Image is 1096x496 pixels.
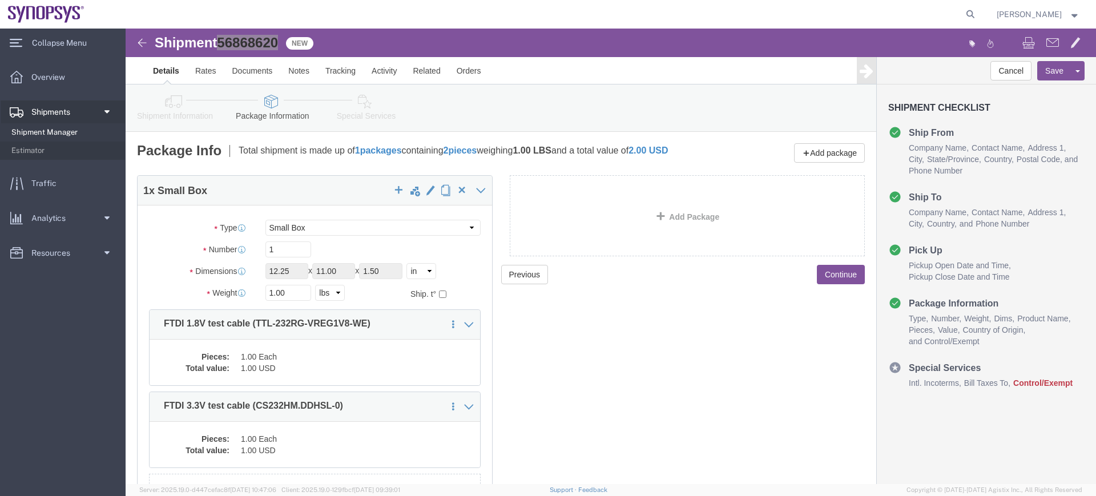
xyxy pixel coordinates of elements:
[550,486,578,493] a: Support
[11,139,117,162] span: Estimator
[281,486,400,493] span: Client: 2025.19.0-129fbcf
[31,207,74,229] span: Analytics
[997,8,1062,21] span: Caleb Jackson
[1,66,125,88] a: Overview
[996,7,1081,21] button: [PERSON_NAME]
[230,486,276,493] span: [DATE] 10:47:06
[31,100,78,123] span: Shipments
[31,66,73,88] span: Overview
[11,121,117,144] span: Shipment Manager
[906,485,1082,495] span: Copyright © [DATE]-[DATE] Agistix Inc., All Rights Reserved
[31,172,65,195] span: Traffic
[1,241,125,264] a: Resources
[354,486,400,493] span: [DATE] 09:39:01
[1,172,125,195] a: Traffic
[139,486,276,493] span: Server: 2025.19.0-d447cefac8f
[32,31,95,54] span: Collapse Menu
[1,100,125,123] a: Shipments
[8,6,84,23] img: logo
[1,207,125,229] a: Analytics
[578,486,607,493] a: Feedback
[126,29,1096,484] iframe: FS Legacy Container
[31,241,78,264] span: Resources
